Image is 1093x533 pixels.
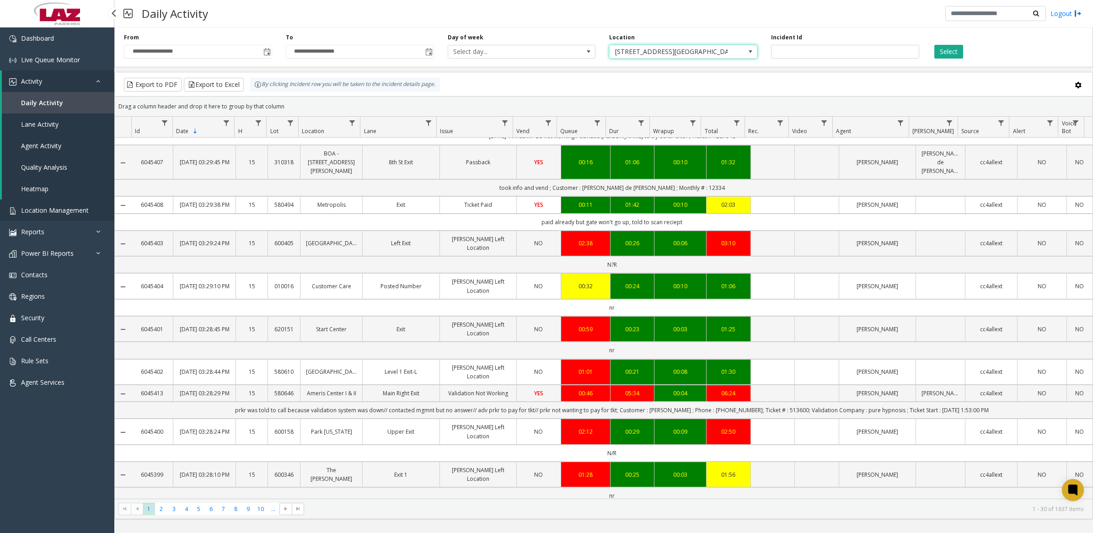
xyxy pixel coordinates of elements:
a: cc4allext [971,389,1012,398]
span: NO [534,428,543,436]
a: Collapse Details [115,159,131,167]
span: Power BI Reports [21,249,74,258]
a: NO [1072,427,1087,436]
a: Left Exit [368,239,434,248]
a: Park [US_STATE] [306,427,357,436]
a: 15 [241,325,263,334]
button: Export to Excel [184,78,244,92]
a: NO [1023,158,1061,167]
a: 15 [241,200,263,209]
span: Regions [21,292,45,301]
img: infoIcon.svg [254,81,262,88]
div: 00:09 [660,427,701,436]
a: Lot Filter Menu [284,117,296,129]
a: 00:59 [567,325,605,334]
a: 01:06 [616,158,649,167]
label: From [124,33,139,42]
div: 00:23 [616,325,649,334]
div: 00:08 [660,367,701,376]
a: 620151 [273,325,295,334]
span: H [238,127,242,135]
a: 00:32 [567,282,605,291]
a: 600158 [273,427,295,436]
div: 00:11 [567,200,605,209]
span: Page 5 [193,503,205,515]
a: [DATE] 03:29:10 PM [179,282,230,291]
div: 00:21 [616,367,649,376]
a: YES [522,200,555,209]
a: Level 1 Exit-L [368,367,434,376]
a: [GEOGRAPHIC_DATA] [306,367,357,376]
a: 6045408 [137,200,167,209]
a: The [PERSON_NAME] [306,466,357,483]
a: 600346 [273,470,295,479]
img: 'icon' [9,229,16,236]
a: [PERSON_NAME] [845,367,910,376]
span: Quality Analysis [21,163,67,172]
a: 00:26 [616,239,649,248]
a: [PERSON_NAME] Left Location [445,363,511,381]
img: 'icon' [9,207,16,215]
a: [PERSON_NAME] [845,158,910,167]
a: YES [522,158,555,167]
span: Page 6 [205,503,217,515]
a: [PERSON_NAME] Left Location [445,423,511,440]
a: 15 [241,282,263,291]
img: 'icon' [9,35,16,43]
img: 'icon' [9,379,16,387]
a: 02:50 [712,427,745,436]
div: Data table [115,117,1093,498]
a: [DATE] 03:28:29 PM [179,389,230,398]
a: Collapse Details [115,283,131,291]
span: NO [534,282,543,290]
a: [PERSON_NAME] [845,389,910,398]
img: 'icon' [9,78,16,86]
img: 'icon' [9,315,16,322]
a: 6045403 [137,239,167,248]
a: Alert Filter Menu [1044,117,1056,129]
a: Daily Activity [2,92,114,113]
div: 01:30 [712,367,745,376]
img: 'icon' [9,57,16,64]
a: [DATE] 03:28:44 PM [179,367,230,376]
span: NO [534,471,543,479]
a: YES [522,389,555,398]
span: Reports [21,227,44,236]
a: cc4allext [971,470,1012,479]
a: 03:10 [712,239,745,248]
div: 01:42 [616,200,649,209]
a: NO [1072,158,1087,167]
a: 15 [241,239,263,248]
a: NO [1023,282,1061,291]
td: prkr was told to call because validation system was down// contacted mgmnt but no answer// adv pr... [131,402,1093,419]
a: 00:29 [616,427,649,436]
button: Select [934,45,963,59]
a: 010016 [273,282,295,291]
a: [GEOGRAPHIC_DATA] [306,239,357,248]
a: Ticket Paid [445,200,511,209]
a: Date Filter Menu [220,117,232,129]
a: Metropolis [306,200,357,209]
span: Agent Services [21,378,64,387]
a: Start Center [306,325,357,334]
a: Voice Bot Filter Menu [1070,117,1082,129]
a: Passback [445,158,511,167]
label: Incident Id [771,33,802,42]
a: 01:25 [712,325,745,334]
span: Live Queue Monitor [21,55,80,64]
span: NO [534,368,543,376]
td: N?R [131,256,1093,273]
a: 00:03 [660,325,701,334]
a: Logout [1050,9,1082,18]
span: Security [21,313,44,322]
a: Issue Filter Menu [498,117,511,129]
a: 00:10 [660,158,701,167]
a: Vend Filter Menu [542,117,555,129]
a: [PERSON_NAME] [845,200,910,209]
a: 02:12 [567,427,605,436]
div: 05:34 [616,389,649,398]
a: 00:24 [616,282,649,291]
a: 01:01 [567,367,605,376]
